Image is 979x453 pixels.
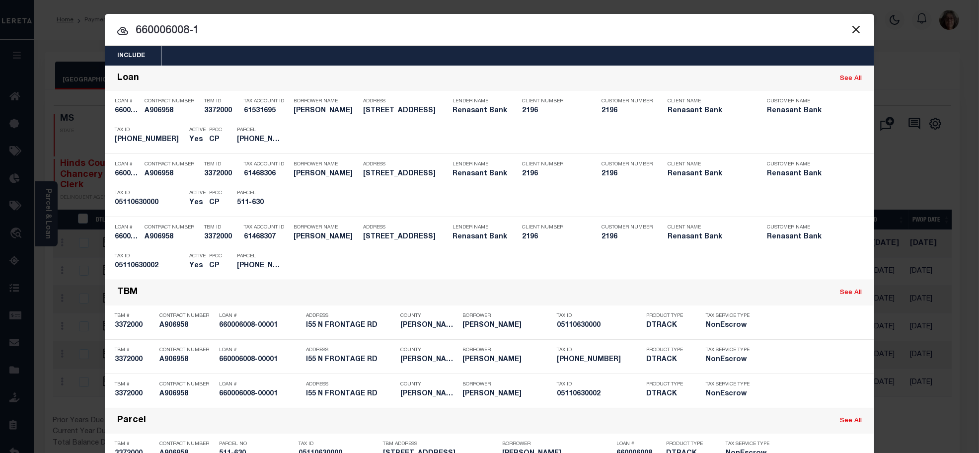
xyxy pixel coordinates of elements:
h5: 660006008-00001 [115,170,140,178]
h5: CP [209,262,222,270]
h5: 2196 [522,170,587,178]
a: See All [840,290,862,296]
h5: Renasant Bank [452,233,507,241]
h5: 3372000 [115,356,154,364]
h5: A906958 [145,170,199,178]
h5: CP [209,199,222,207]
p: Loan # [616,441,661,447]
h5: Hinds [400,390,457,398]
p: Address [306,347,395,353]
p: Lender Name [452,225,507,230]
p: Contract Number [159,347,214,353]
p: Client Name [668,161,752,167]
p: Product Type [646,347,691,353]
p: Tax Service Type [706,381,755,387]
p: Tax ID [557,381,641,387]
h5: Hinds [400,356,457,364]
h5: 660006008-00001 [219,356,301,364]
h5: 2196 [522,107,587,115]
p: Borrower Name [294,98,358,104]
p: Loan # [115,225,140,230]
h5: Yes [189,262,204,270]
h5: Renasant Bank [668,233,752,241]
p: PPCC [209,190,222,196]
h5: NonEscrow [706,390,755,398]
p: Address [306,313,395,319]
h5: Renasant Bank [767,233,851,241]
p: TBM Address [383,441,497,447]
p: Product Type [646,313,691,319]
p: Customer Name [767,161,851,167]
p: Contract Number [159,381,214,387]
p: Tax ID [115,190,184,196]
h5: DUNCAN DONALD [462,356,552,364]
p: Tax ID [115,127,184,133]
p: Tax Account ID [244,98,289,104]
h5: 3372000 [204,170,239,178]
p: Client Number [522,225,587,230]
h5: DUNCAN DONALD [462,390,552,398]
h5: A906958 [145,107,199,115]
p: Loan # [115,98,140,104]
h5: I55 N FRONTAGE RD [306,321,395,330]
h5: Renasant Bank [452,107,507,115]
h5: DTRACK [646,390,691,398]
p: Loan # [115,161,140,167]
h5: Renasant Bank [668,107,752,115]
p: Parcel No [219,441,294,447]
h5: 05110630000 [557,321,641,330]
p: Lender Name [452,98,507,104]
h5: 511-630 [237,199,282,207]
h5: 3372000 [115,321,154,330]
h5: CP [209,136,222,144]
p: Contract Number [159,441,214,447]
p: Parcel [237,190,282,196]
p: County [400,381,457,387]
h5: 511-630-2 [237,262,282,270]
p: TBM # [115,347,154,353]
p: Tax Account ID [244,161,289,167]
p: Borrower [502,441,611,447]
p: Client Number [522,98,587,104]
h5: 3372000 [204,233,239,241]
h5: I55 N FRONTAGE RD [306,356,395,364]
p: TBM # [115,441,154,447]
h5: DUNCAN DONALD [294,233,358,241]
h5: DUNCAN DONALD [294,170,358,178]
h5: DUNCAN DONALD [294,107,358,115]
p: PPCC [209,127,222,133]
p: Lender Name [452,161,507,167]
h5: Yes [189,136,204,144]
p: Tax ID [557,313,641,319]
p: Contract Number [145,225,199,230]
h5: 511-630-2 [237,136,282,144]
h5: 660006008-00001 [219,321,301,330]
p: Tax ID [557,347,641,353]
p: Active [189,190,206,196]
h5: 511-630-2 [557,356,641,364]
p: Tax Service Type [726,441,770,447]
input: Start typing... [105,22,874,40]
p: Customer Name [767,225,851,230]
p: Parcel [237,127,282,133]
h5: Renasant Bank [767,107,851,115]
p: TBM ID [204,161,239,167]
p: Address [363,225,448,230]
p: County [400,313,457,319]
h5: 3372000 [115,390,154,398]
p: Loan # [219,313,301,319]
h5: 2196 [522,233,587,241]
p: Contract Number [159,313,214,319]
p: Product Type [646,381,691,387]
p: County [400,347,457,353]
h5: DTRACK [646,356,691,364]
p: Tax ID [299,441,378,447]
h5: 2196 [602,107,651,115]
h5: 05110630002 [557,390,641,398]
p: Tax Service Type [706,347,755,353]
h5: 660006008-00001 [219,390,301,398]
p: Parcel [237,253,282,259]
h5: Renasant Bank [452,170,507,178]
h5: A906958 [159,390,214,398]
a: See All [840,75,862,82]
